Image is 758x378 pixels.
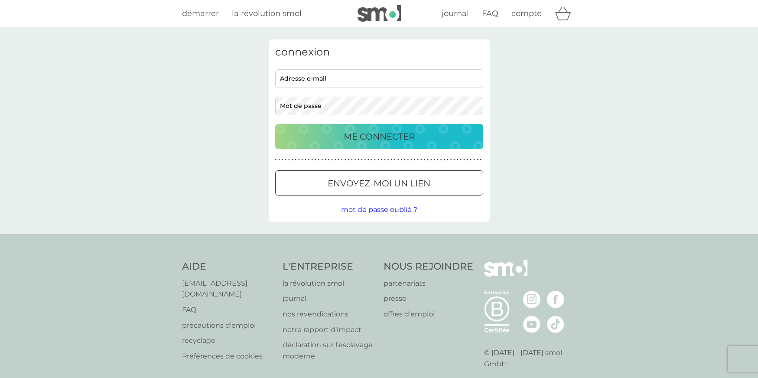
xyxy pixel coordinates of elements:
[275,46,483,59] h3: connexion
[387,158,389,162] p: ●
[482,9,498,18] span: FAQ
[482,7,498,20] a: FAQ
[470,158,472,162] p: ●
[308,158,310,162] p: ●
[443,158,445,162] p: ●
[384,158,386,162] p: ●
[182,260,274,274] h4: AIDE
[457,158,459,162] p: ●
[477,158,478,162] p: ●
[182,304,274,316] a: FAQ
[321,158,323,162] p: ●
[430,158,432,162] p: ●
[368,158,369,162] p: ●
[555,5,576,22] div: panier
[460,158,462,162] p: ●
[364,158,366,162] p: ●
[394,158,396,162] p: ●
[283,278,375,289] p: la révolution smol
[311,158,313,162] p: ●
[275,124,483,149] button: ME CONNECTER
[338,158,339,162] p: ●
[318,158,320,162] p: ●
[361,158,363,162] p: ●
[355,158,356,162] p: ●
[358,158,359,162] p: ●
[288,158,290,162] p: ●
[232,9,302,18] span: la révolution smol
[463,158,465,162] p: ●
[295,158,296,162] p: ●
[390,158,392,162] p: ●
[437,158,439,162] p: ●
[427,158,429,162] p: ●
[440,158,442,162] p: ●
[328,158,330,162] p: ●
[232,7,302,20] a: la révolution smol
[417,158,419,162] p: ●
[298,158,300,162] p: ●
[484,347,576,369] p: © [DATE] - [DATE] smol GmbH
[384,260,473,274] h4: NOUS REJOINDRE
[305,158,306,162] p: ●
[182,351,274,362] a: Préférences de cookies
[523,291,540,308] img: visitez la page Instagram de smol
[480,158,481,162] p: ●
[397,158,399,162] p: ●
[442,7,469,20] a: journal
[407,158,409,162] p: ●
[358,5,401,22] img: smol
[344,130,415,143] p: ME CONNECTER
[345,158,346,162] p: ●
[404,158,406,162] p: ●
[282,158,283,162] p: ●
[420,158,422,162] p: ●
[348,158,349,162] p: ●
[447,158,449,162] p: ●
[275,158,277,162] p: ●
[182,278,274,300] a: [EMAIL_ADDRESS][DOMAIN_NAME]
[285,158,286,162] p: ●
[371,158,373,162] p: ●
[283,293,375,304] a: journal
[283,309,375,320] a: nos revendications
[374,158,376,162] p: ●
[523,316,540,333] img: visitez la page Youtube de smol
[511,9,542,18] span: compte
[377,158,379,162] p: ●
[182,335,274,346] a: recyclage
[331,158,333,162] p: ●
[473,158,475,162] p: ●
[511,7,542,20] a: compte
[351,158,353,162] p: ●
[453,158,455,162] p: ●
[283,339,375,362] a: déclaration sur l’esclavage moderne
[341,205,417,214] span: mot de passe oublié ?
[384,293,473,304] a: presse
[414,158,416,162] p: ●
[182,320,274,331] a: précautions d'emploi
[384,309,473,320] a: offres d'emploi
[434,158,436,162] p: ●
[315,158,316,162] p: ●
[182,9,219,18] span: démarrer
[292,158,293,162] p: ●
[467,158,468,162] p: ●
[341,158,343,162] p: ●
[410,158,412,162] p: ●
[325,158,326,162] p: ●
[384,278,473,289] p: partenariats
[302,158,303,162] p: ●
[182,7,219,20] a: démarrer
[275,170,483,196] button: envoyez-moi un lien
